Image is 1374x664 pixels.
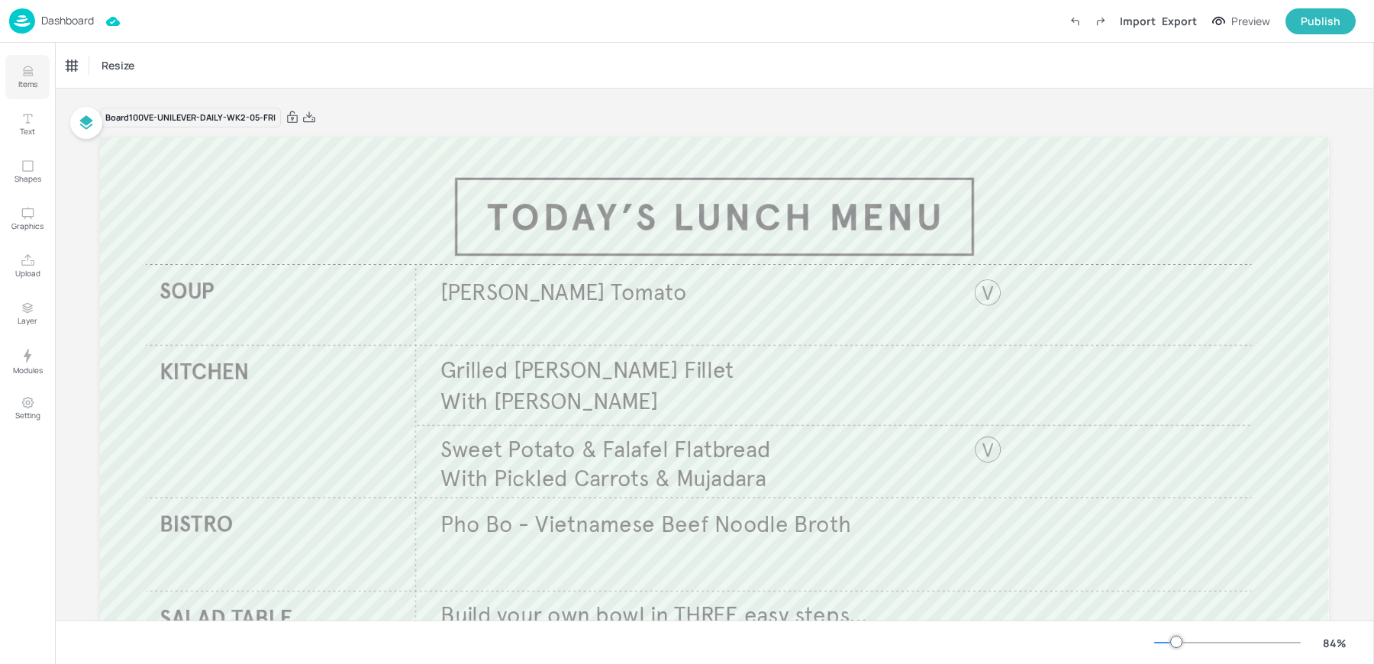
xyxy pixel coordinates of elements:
[1231,13,1270,30] div: Preview
[1162,13,1197,29] div: Export
[440,278,687,306] span: [PERSON_NAME] Tomato
[440,601,867,630] span: Build your own bowl in THREE easy steps…
[100,108,281,128] div: Board 100VE-UNILEVER-DAILY-WK2-05-FRI
[440,464,766,492] span: With Pickled Carrots & Mujadara
[440,510,851,538] span: Pho Bo - Vietnamese Beef Noodle Broth
[1088,8,1114,34] label: Redo (Ctrl + Y)
[9,8,35,34] img: logo-86c26b7e.jpg
[1120,13,1156,29] div: Import
[1203,10,1279,33] button: Preview
[98,57,137,73] span: Resize
[1301,13,1340,30] div: Publish
[41,15,94,26] p: Dashboard
[440,388,658,416] span: With [PERSON_NAME]
[440,356,734,385] span: Grilled [PERSON_NAME] Fillet
[1062,8,1088,34] label: Undo (Ctrl + Z)
[440,435,771,463] span: Sweet Potato & Falafel Flatbread
[1285,8,1356,34] button: Publish
[1316,635,1353,651] div: 84 %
